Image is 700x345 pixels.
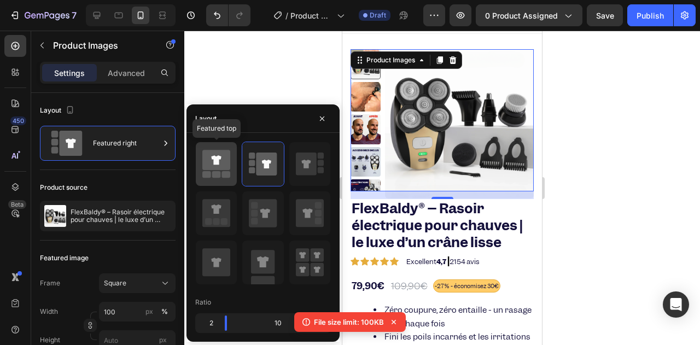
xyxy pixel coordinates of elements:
div: Layout [195,114,217,124]
div: Open Intercom Messenger [663,291,689,318]
button: 0 product assigned [476,4,582,26]
span: 0 product assigned [485,10,558,21]
p: Product Images [53,39,146,52]
p: File size limit: 100KB [314,317,384,328]
div: Beta [8,200,26,209]
span: Draft [370,10,386,20]
button: Publish [627,4,673,26]
button: % [143,305,156,318]
p: Settings [54,67,85,79]
div: 450 [10,116,26,125]
div: Product source [40,183,87,192]
div: 10 [236,315,329,331]
div: Undo/Redo [206,4,250,26]
span: Fini les poils incarnés et les irritations [42,301,188,312]
p: 7 [72,9,77,22]
label: Height [40,335,60,345]
span: Save [596,11,614,20]
input: px% [99,302,176,321]
img: product feature img [44,205,66,227]
span: Square [104,278,126,288]
button: Square [99,273,176,293]
span: Product Page - [DATE] 15:35:48 [290,10,332,21]
p: Advanced [108,67,145,79]
div: 2 [197,315,216,331]
div: px [145,307,153,317]
iframe: Design area [342,31,542,345]
button: px [158,305,171,318]
label: Frame [40,278,60,288]
div: Ratio [195,297,211,307]
span: / [285,10,288,21]
button: 7 [4,4,81,26]
label: Width [40,307,58,317]
div: Publish [637,10,664,21]
div: Layout [40,103,77,118]
span: px [159,336,167,344]
div: Featured image [40,253,89,263]
button: Save [587,4,623,26]
p: FlexBaldy® – Rasoir électrique pour chauves | le luxe d’un crâne lisse [71,208,171,224]
div: % [161,307,168,317]
span: Zéro coupure, zéro entaille - un rasage doux à chaque fois [31,274,189,299]
div: Featured right [93,131,160,156]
